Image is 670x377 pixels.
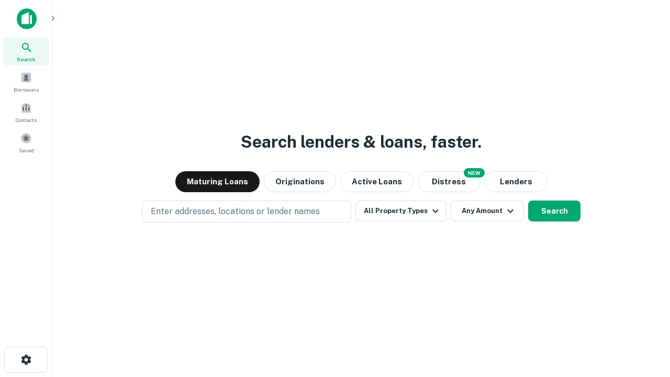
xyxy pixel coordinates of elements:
[175,171,260,192] button: Maturing Loans
[528,201,580,221] button: Search
[418,171,481,192] button: Search distressed loans with lien and other non-mortgage details.
[142,201,351,223] button: Enter addresses, locations or lender names
[3,128,49,157] a: Saved
[19,146,34,154] span: Saved
[464,168,485,178] div: NEW
[14,85,39,94] span: Borrowers
[3,68,49,96] a: Borrowers
[17,55,36,63] span: Search
[241,129,482,154] h3: Search lenders & loans, faster.
[264,171,336,192] button: Originations
[355,201,446,221] button: All Property Types
[3,37,49,65] a: Search
[485,171,548,192] button: Lenders
[151,205,320,218] p: Enter addresses, locations or lender names
[3,98,49,126] a: Contacts
[618,293,670,343] iframe: Chat Widget
[340,171,414,192] button: Active Loans
[451,201,524,221] button: Any Amount
[16,116,37,124] span: Contacts
[17,8,37,29] img: capitalize-icon.png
